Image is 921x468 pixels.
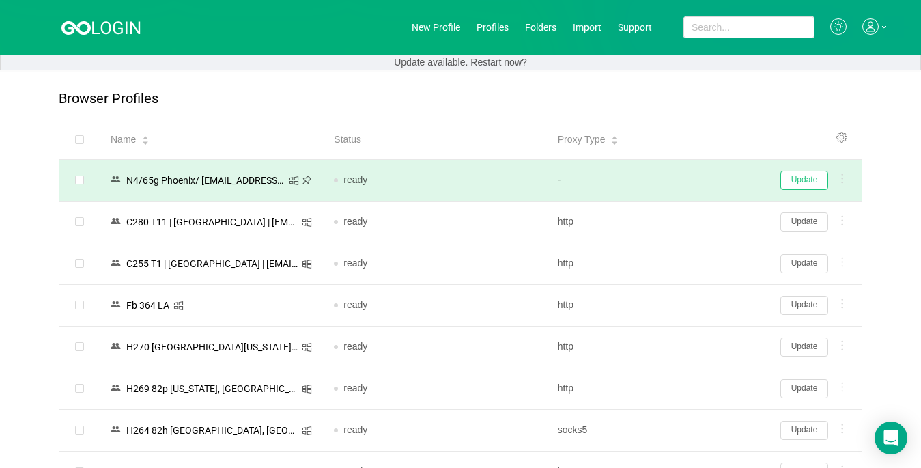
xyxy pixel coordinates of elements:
[173,301,184,311] i: icon: windows
[343,299,367,310] span: ready
[611,135,619,139] i: icon: caret-up
[683,16,814,38] input: Search...
[302,342,312,353] i: icon: windows
[343,258,367,269] span: ready
[343,216,367,227] span: ready
[525,22,556,33] a: Folders
[122,255,302,273] div: C255 T1 | [GEOGRAPHIC_DATA] | [EMAIL_ADDRESS][DOMAIN_NAME]
[302,384,312,394] i: icon: windows
[412,22,460,33] a: New Profile
[302,217,312,228] i: icon: windows
[142,135,150,139] i: icon: caret-up
[302,259,312,269] i: icon: windows
[573,22,601,33] a: Import
[122,171,289,189] div: N4/65g Phoenix/ [EMAIL_ADDRESS][DOMAIN_NAME]
[547,160,770,202] td: -
[780,171,828,190] button: Update
[558,133,606,147] span: Proxy Type
[780,254,828,273] button: Update
[547,327,770,368] td: http
[122,338,302,356] div: Н270 [GEOGRAPHIC_DATA][US_STATE]/ [EMAIL_ADDRESS][DOMAIN_NAME]
[142,139,150,143] i: icon: caret-down
[875,422,907,454] div: Open Intercom Messenger
[547,285,770,327] td: http
[547,202,770,243] td: http
[780,421,828,440] button: Update
[547,410,770,452] td: socks5
[343,341,367,352] span: ready
[302,426,312,436] i: icon: windows
[122,297,173,314] div: Fb 364 LA
[111,133,136,147] span: Name
[289,176,299,186] i: icon: windows
[547,243,770,285] td: http
[122,422,302,439] div: Н264 82h [GEOGRAPHIC_DATA], [GEOGRAPHIC_DATA]/ [EMAIL_ADDRESS][DOMAIN_NAME]
[618,22,652,33] a: Support
[610,134,619,143] div: Sort
[343,424,367,435] span: ready
[343,383,367,394] span: ready
[780,379,828,398] button: Update
[122,380,302,398] div: Н269 82p [US_STATE], [GEOGRAPHIC_DATA]/ [EMAIL_ADDRESS][DOMAIN_NAME]
[343,174,367,185] span: ready
[780,338,828,357] button: Update
[477,22,509,33] a: Profiles
[59,91,158,107] p: Browser Profiles
[302,175,312,185] i: icon: pushpin
[122,213,302,231] div: C280 T11 | [GEOGRAPHIC_DATA] | [EMAIL_ADDRESS][DOMAIN_NAME]
[547,368,770,410] td: http
[780,212,828,232] button: Update
[611,139,619,143] i: icon: caret-down
[141,134,150,143] div: Sort
[780,296,828,315] button: Update
[334,133,361,147] span: Status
